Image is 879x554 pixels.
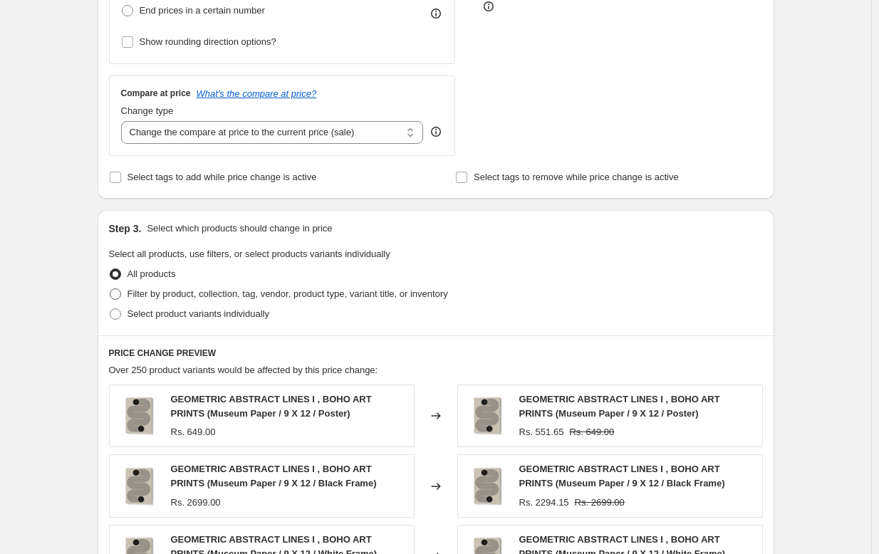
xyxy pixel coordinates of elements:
img: gallerywrap-resized_212f066c-7c3d-4415-9b16-553eb73bee29_80x.jpg [117,465,160,508]
img: gallerywrap-resized_212f066c-7c3d-4415-9b16-553eb73bee29_80x.jpg [117,394,160,437]
button: What's the compare at price? [197,88,317,99]
span: Show rounding direction options? [140,36,276,47]
img: gallerywrap-resized_212f066c-7c3d-4415-9b16-553eb73bee29_80x.jpg [465,394,508,437]
p: Select which products should change in price [147,221,332,236]
strike: Rs. 649.00 [569,425,614,439]
div: Rs. 2294.15 [519,496,569,510]
strike: Rs. 2699.00 [575,496,625,510]
span: Select all products, use filters, or select products variants individually [109,249,390,259]
h2: Step 3. [109,221,142,236]
span: End prices in a certain number [140,5,265,16]
span: Select tags to add while price change is active [128,172,317,182]
span: Change type [121,105,174,116]
div: Rs. 649.00 [171,425,216,439]
span: Filter by product, collection, tag, vendor, product type, variant title, or inventory [128,288,448,299]
h6: PRICE CHANGE PREVIEW [109,347,763,359]
div: Rs. 2699.00 [171,496,221,510]
span: Over 250 product variants would be affected by this price change: [109,365,378,375]
span: Select product variants individually [128,308,269,319]
span: All products [128,268,176,279]
div: help [429,125,443,139]
span: GEOMETRIC ABSTRACT LINES I , BOHO ART PRINTS (Museum Paper / 9 X 12 / Poster) [519,394,720,419]
img: gallerywrap-resized_212f066c-7c3d-4415-9b16-553eb73bee29_80x.jpg [465,465,508,508]
span: GEOMETRIC ABSTRACT LINES I , BOHO ART PRINTS (Museum Paper / 9 X 12 / Black Frame) [519,464,725,488]
h3: Compare at price [121,88,191,99]
div: Rs. 551.65 [519,425,564,439]
span: Select tags to remove while price change is active [474,172,679,182]
span: GEOMETRIC ABSTRACT LINES I , BOHO ART PRINTS (Museum Paper / 9 X 12 / Poster) [171,394,372,419]
span: GEOMETRIC ABSTRACT LINES I , BOHO ART PRINTS (Museum Paper / 9 X 12 / Black Frame) [171,464,377,488]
